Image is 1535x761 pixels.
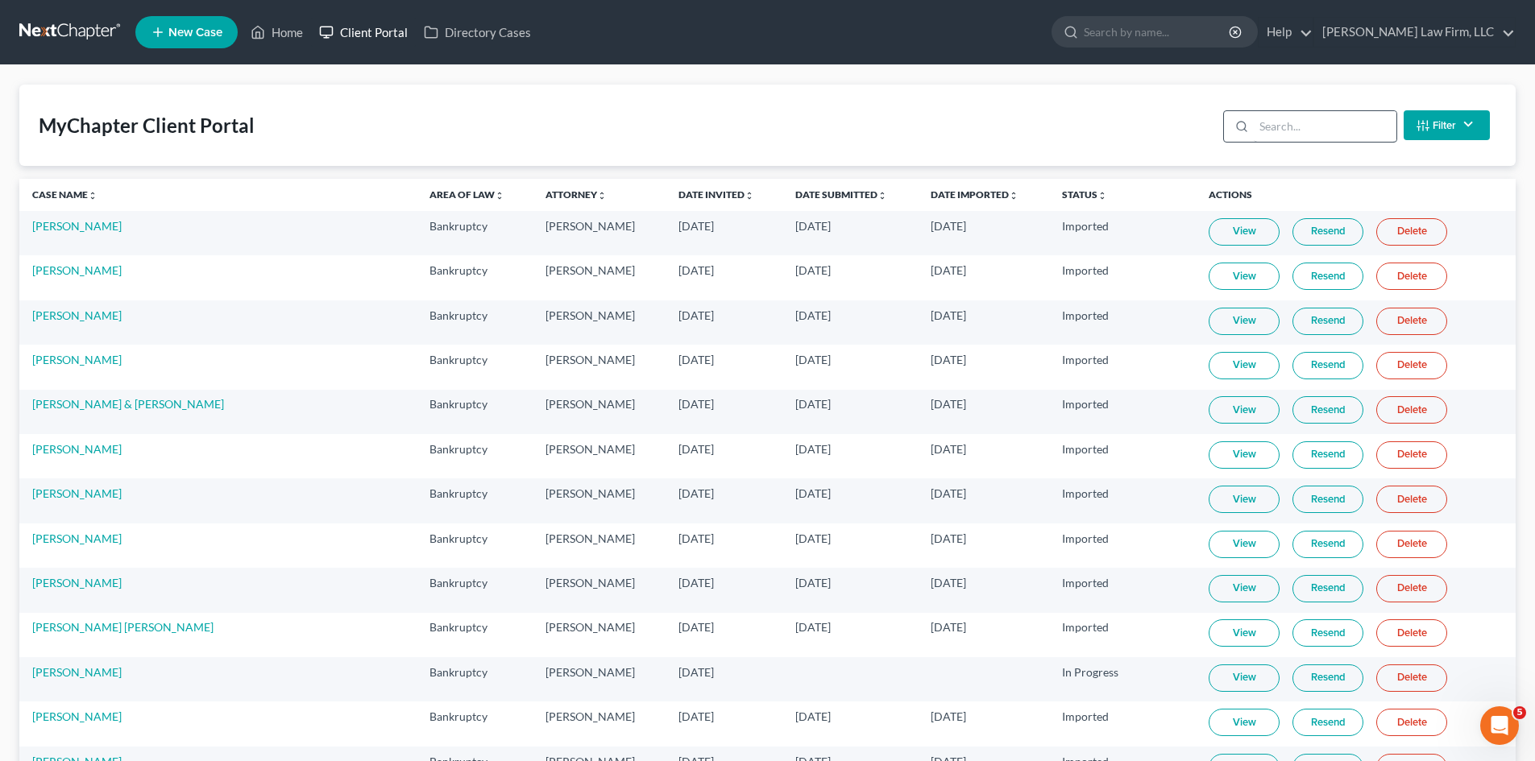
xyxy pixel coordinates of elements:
span: [DATE] [678,353,714,366]
td: Imported [1049,255,1196,300]
td: [PERSON_NAME] [533,300,666,345]
td: Imported [1049,390,1196,434]
span: 5 [1513,706,1526,719]
i: unfold_more [877,191,887,201]
td: [PERSON_NAME] [533,390,666,434]
td: Bankruptcy [417,211,533,255]
a: Resend [1292,619,1363,647]
th: Actions [1196,179,1516,211]
td: Bankruptcy [417,701,533,746]
a: [PERSON_NAME] [32,353,122,366]
a: Area of Lawunfold_more [429,188,504,201]
a: Resend [1292,218,1363,246]
a: Delete [1376,486,1447,513]
span: [DATE] [931,219,966,233]
i: unfold_more [88,191,97,201]
td: Bankruptcy [417,300,533,345]
a: [PERSON_NAME] [32,531,122,545]
td: In Progress [1049,657,1196,701]
span: [DATE] [678,665,714,679]
i: unfold_more [597,191,607,201]
span: [DATE] [795,486,831,500]
a: Date Submittedunfold_more [795,188,887,201]
a: View [1209,396,1280,424]
a: Delete [1376,263,1447,290]
a: [PERSON_NAME] & [PERSON_NAME] [32,397,224,411]
td: Bankruptcy [417,523,533,568]
td: Imported [1049,211,1196,255]
td: [PERSON_NAME] [533,613,666,657]
i: unfold_more [1009,191,1018,201]
i: unfold_more [745,191,754,201]
a: Delete [1376,396,1447,424]
a: [PERSON_NAME] [32,308,122,322]
a: View [1209,441,1280,469]
a: [PERSON_NAME] [32,576,122,589]
td: Bankruptcy [417,255,533,300]
a: Resend [1292,575,1363,602]
td: Imported [1049,300,1196,345]
a: Resend [1292,709,1363,736]
a: Date Importedunfold_more [931,188,1018,201]
input: Search by name... [1084,17,1231,47]
span: [DATE] [795,531,831,545]
td: [PERSON_NAME] [533,345,666,389]
a: View [1209,263,1280,290]
a: [PERSON_NAME] [32,442,122,456]
a: Statusunfold_more [1062,188,1107,201]
td: Bankruptcy [417,390,533,434]
span: [DATE] [678,531,714,545]
a: View [1209,308,1280,335]
i: unfold_more [1097,191,1107,201]
a: Delete [1376,664,1447,692]
span: [DATE] [931,709,966,723]
span: [DATE] [931,308,966,322]
a: Delete [1376,352,1447,379]
div: MyChapter Client Portal [39,113,255,139]
a: View [1209,531,1280,558]
span: [DATE] [678,709,714,723]
i: unfold_more [495,191,504,201]
a: View [1209,352,1280,379]
a: Date Invitedunfold_more [678,188,754,201]
a: [PERSON_NAME] [PERSON_NAME] [32,620,214,634]
a: Resend [1292,396,1363,424]
td: Bankruptcy [417,568,533,612]
a: View [1209,709,1280,736]
td: Bankruptcy [417,434,533,478]
span: [DATE] [795,576,831,589]
td: Imported [1049,568,1196,612]
a: View [1209,218,1280,246]
a: View [1209,664,1280,692]
span: [DATE] [678,263,714,277]
span: [DATE] [678,576,714,589]
span: [DATE] [931,620,966,634]
span: [DATE] [795,442,831,456]
span: [DATE] [795,219,831,233]
span: [DATE] [678,486,714,500]
a: Resend [1292,263,1363,290]
span: [DATE] [678,219,714,233]
span: [DATE] [678,397,714,411]
a: Resend [1292,308,1363,335]
a: Directory Cases [416,18,539,47]
td: Bankruptcy [417,657,533,701]
a: Resend [1292,352,1363,379]
td: [PERSON_NAME] [533,568,666,612]
a: Delete [1376,531,1447,558]
td: [PERSON_NAME] [533,523,666,568]
a: Case Nameunfold_more [32,188,97,201]
td: Imported [1049,478,1196,523]
input: Search... [1254,111,1396,142]
a: Delete [1376,218,1447,246]
td: Bankruptcy [417,345,533,389]
a: View [1209,486,1280,513]
span: [DATE] [795,620,831,634]
a: Delete [1376,619,1447,647]
a: [PERSON_NAME] [32,709,122,723]
span: [DATE] [931,442,966,456]
button: Filter [1404,110,1490,140]
span: [DATE] [678,620,714,634]
a: Resend [1292,486,1363,513]
span: [DATE] [795,353,831,366]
